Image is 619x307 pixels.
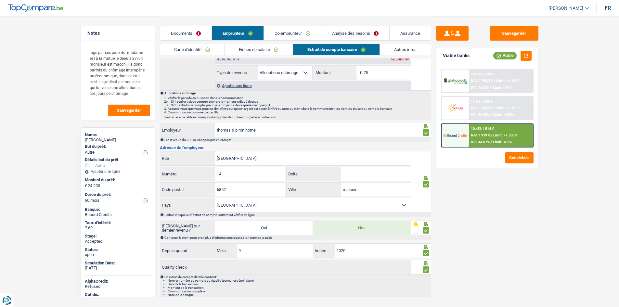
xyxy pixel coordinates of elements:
[85,144,149,149] label: But du prêt:
[85,157,151,162] div: Détails but du prêt
[85,177,149,183] label: Montant du prêt:
[471,127,494,131] div: 10.45% | 514 €
[160,26,212,40] a: Documents
[471,85,490,90] span: DTI: 46.53%
[164,275,431,297] div: Un extrait de compte détaillé contient:
[443,77,467,85] img: AlphaCredit
[293,44,380,55] a: Extrait de compte bancaire
[85,292,151,297] div: Cofidis:
[168,293,431,297] li: Nom de la banque
[85,212,151,217] div: Record Credits
[160,151,215,165] label: Rue
[543,3,589,14] a: [PERSON_NAME]
[168,96,431,100] li: Vérifier la période en question dans la communication
[160,223,215,233] label: [PERSON_NAME] sur dernier revenu ?
[85,220,151,225] div: Taux d'intérêt:
[8,4,63,12] img: TopCompare Logo
[493,52,517,59] div: Viable
[225,44,293,55] a: Fiches de salaire
[168,289,431,293] li: Communication complète
[321,26,389,40] a: Analyse des besoins
[164,115,431,119] p: Vérifiez avec le tableau correspondant . Veuillez utiliser l'onglet avec votre nom.
[215,221,313,235] label: Oui
[218,115,221,119] a: ici
[287,167,341,181] label: Boite
[168,282,431,286] li: Date de la transaction
[380,44,431,55] a: Autres infos
[168,279,431,282] li: Nom et numéro de compte du titualire (payeur et bénéficiaire)
[85,207,151,212] div: Banque:
[494,106,495,110] span: /
[168,107,431,110] li: Assurez-vous que vous pouvez identifier pour qui cet argent est destiné: NRN ou nom du client dan...
[85,183,87,188] span: €
[168,286,431,289] li: Montant de la transaction
[168,110,431,114] li: Communication commence par /B/
[164,91,431,95] p: Allocations chômage
[471,99,492,104] div: 11.9% | 530 €
[389,57,411,61] div: Supprimer
[85,169,151,174] div: Ajouter une ligne
[85,261,151,266] div: Simulation Date:
[160,246,215,256] label: Depuis quand
[164,138,431,142] div: Les revenus du SPF ne sont pas pris en compte
[171,100,431,103] li: Si 1 seul extrait de compte, prendre le montant indiqué dessus
[85,137,151,143] div: [PERSON_NAME]
[108,105,150,116] button: Sauvegarder
[314,66,356,80] label: Montant
[335,244,411,258] input: AAAA
[548,6,583,11] span: [PERSON_NAME]
[471,72,494,76] div: 10.99% | 520 €
[215,66,258,80] label: Type de revenus
[171,103,431,107] li: Si 1+ extraits de compte, prendre la moyenne de ce que le client perçoit
[85,234,151,239] div: Stage:
[160,183,215,197] label: Code postal
[490,26,538,41] button: Sauvegarder
[212,26,264,40] a: Emprunteur
[471,79,493,83] span: NAI: 1 744,2 €
[85,265,151,271] div: [DATE]
[313,244,334,258] label: Année
[496,106,520,110] span: Limit: >1.100 €
[471,140,490,144] span: DTI: 44.07%
[160,198,215,212] label: Pays
[237,244,313,258] input: MM
[605,5,611,11] div: fr
[494,79,495,83] span: /
[87,31,148,36] h5: Notes
[117,108,141,112] span: Sauvegarder
[493,133,517,137] span: Limit: >1.506 €
[215,244,237,258] label: Mois
[491,113,492,117] span: /
[85,192,149,197] label: Durée du prêt:
[164,236,431,239] div: Contacter le client pour avoir plus d'informations quant à la nature de la saisie
[443,102,467,114] img: Cofidis
[85,239,151,244] div: Accepted
[356,66,364,80] span: €
[160,146,431,150] h3: Adresse de l'employeur
[491,133,492,137] span: /
[85,225,151,231] div: 7.69
[493,113,514,117] span: Limit: <100%
[85,279,151,284] div: AlphaCredit:
[493,85,512,90] span: Limit: <50%
[313,221,411,235] label: Non
[390,26,431,40] a: Assurance
[443,53,470,58] div: Viable banks
[471,133,490,137] span: NAI: 1 919 €
[85,132,151,137] div: Name:
[160,123,215,137] label: Employeur
[287,183,341,197] label: Ville
[491,85,492,90] span: /
[85,252,151,257] div: open
[496,79,520,83] span: Limit: >1.150 €
[505,152,534,163] button: See details
[471,106,493,110] span: NAI: 1 534,2 €
[85,284,151,289] div: Refused
[443,129,467,141] img: Record Credits
[85,247,151,252] div: Status:
[471,113,490,117] span: DTI: 53.68%
[264,26,321,40] a: Co-emprunteur
[215,57,241,61] div: Revenu nº3
[215,81,411,90] div: Ajouter une ligne
[164,213,431,217] div: Parfois indiqué sur l'extrait de compte, autrement vérifier en ligne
